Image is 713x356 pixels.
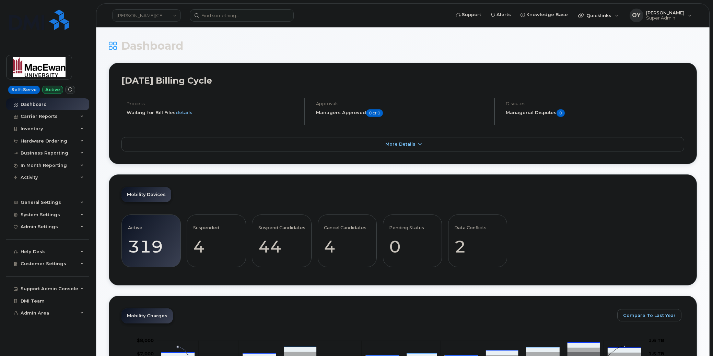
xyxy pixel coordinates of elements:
[316,101,488,106] h4: Approvals
[176,110,192,115] a: details
[128,218,174,263] a: Active 319
[557,109,565,117] span: 0
[258,218,305,263] a: Suspend Candidates 44
[506,101,684,106] h4: Disputes
[316,109,488,117] h5: Managers Approved
[389,218,435,263] a: Pending Status 0
[506,109,684,117] h5: Managerial Disputes
[121,187,171,202] a: Mobility Devices
[623,312,676,319] span: Compare To Last Year
[324,218,370,263] a: Cancel Candidates 4
[127,109,299,116] li: Waiting for Bill Files
[193,218,239,263] a: Suspended 4
[121,308,173,323] a: Mobility Charges
[137,337,154,343] g: $0
[454,218,501,263] a: Data Conflicts 2
[385,142,416,147] span: More Details
[617,309,681,321] button: Compare To Last Year
[121,75,684,86] h2: [DATE] Billing Cycle
[137,337,154,343] tspan: $8,000
[366,109,383,117] span: 0 of 0
[109,40,697,52] h1: Dashboard
[648,337,664,343] tspan: 1.6 TB
[127,101,299,106] h4: Process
